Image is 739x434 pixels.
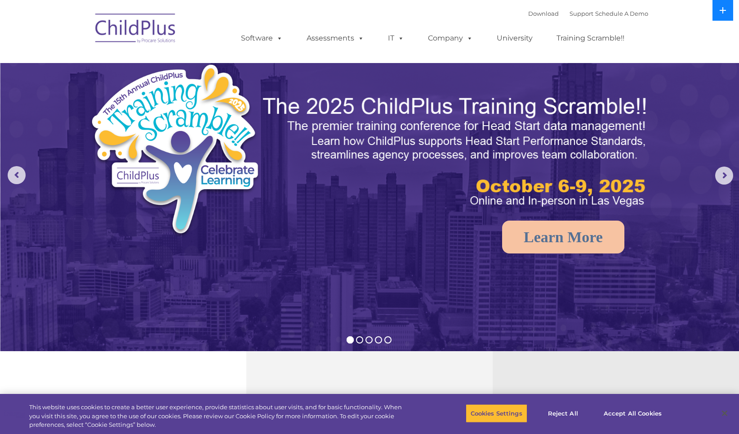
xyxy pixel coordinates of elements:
[548,29,633,47] a: Training Scramble!!
[528,10,648,17] font: |
[535,404,591,423] button: Reject All
[599,404,667,423] button: Accept All Cookies
[91,7,181,52] img: ChildPlus by Procare Solutions
[232,29,292,47] a: Software
[419,29,482,47] a: Company
[298,29,373,47] a: Assessments
[528,10,559,17] a: Download
[570,10,593,17] a: Support
[125,59,152,66] span: Last name
[29,403,406,429] div: This website uses cookies to create a better user experience, provide statistics about user visit...
[595,10,648,17] a: Schedule A Demo
[379,29,413,47] a: IT
[466,404,527,423] button: Cookies Settings
[715,403,735,423] button: Close
[125,96,163,103] span: Phone number
[502,221,624,253] a: Learn More
[488,29,542,47] a: University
